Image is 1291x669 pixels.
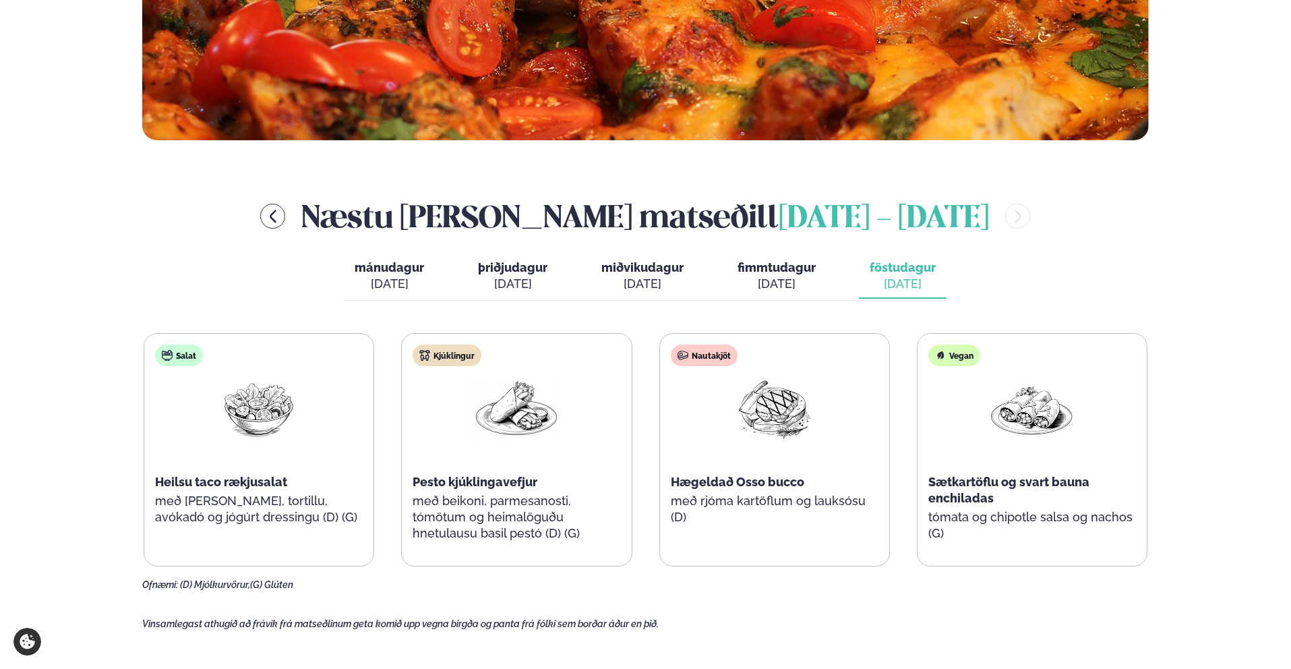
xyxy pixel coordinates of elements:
[180,579,250,590] span: (D) Mjólkurvörur,
[738,276,816,292] div: [DATE]
[413,493,620,542] p: með beikoni, parmesanosti, tómötum og heimalöguðu hnetulausu basil pestó (D) (G)
[671,475,804,489] span: Hægeldað Osso bucco
[591,254,694,299] button: miðvikudagur [DATE]
[155,475,287,489] span: Heilsu taco rækjusalat
[870,260,936,274] span: föstudagur
[738,260,816,274] span: fimmtudagur
[419,350,430,361] img: chicken.svg
[989,377,1075,440] img: Enchilada.png
[727,254,827,299] button: fimmtudagur [DATE]
[301,194,989,238] h2: Næstu [PERSON_NAME] matseðill
[142,618,659,629] span: Vinsamlegast athugið að frávik frá matseðlinum geta komið upp vegna birgða og panta frá fólki sem...
[260,204,285,229] button: menu-btn-left
[155,493,363,525] p: með [PERSON_NAME], tortillu, avókadó og jógúrt dressingu (D) (G)
[467,254,558,299] button: þriðjudagur [DATE]
[155,345,203,366] div: Salat
[671,345,738,366] div: Nautakjöt
[671,493,878,525] p: með rjóma kartöflum og lauksósu (D)
[779,204,989,234] span: [DATE] - [DATE]
[478,276,547,292] div: [DATE]
[678,350,688,361] img: beef.svg
[13,628,41,656] a: Cookie settings
[870,276,936,292] div: [DATE]
[413,475,537,489] span: Pesto kjúklingavefjur
[928,345,980,366] div: Vegan
[216,377,302,440] img: Salad.png
[142,579,178,590] span: Ofnæmi:
[731,377,818,440] img: Beef-Meat.png
[935,350,946,361] img: Vegan.svg
[1005,204,1030,229] button: menu-btn-right
[344,254,435,299] button: mánudagur [DATE]
[601,260,684,274] span: miðvikudagur
[859,254,947,299] button: föstudagur [DATE]
[250,579,293,590] span: (G) Glúten
[355,276,424,292] div: [DATE]
[355,260,424,274] span: mánudagur
[413,345,481,366] div: Kjúklingur
[928,475,1089,505] span: Sætkartöflu og svart bauna enchiladas
[928,509,1136,542] p: tómata og chipotle salsa og nachos (G)
[601,276,684,292] div: [DATE]
[162,350,173,361] img: salad.svg
[478,260,547,274] span: þriðjudagur
[473,377,560,440] img: Wraps.png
